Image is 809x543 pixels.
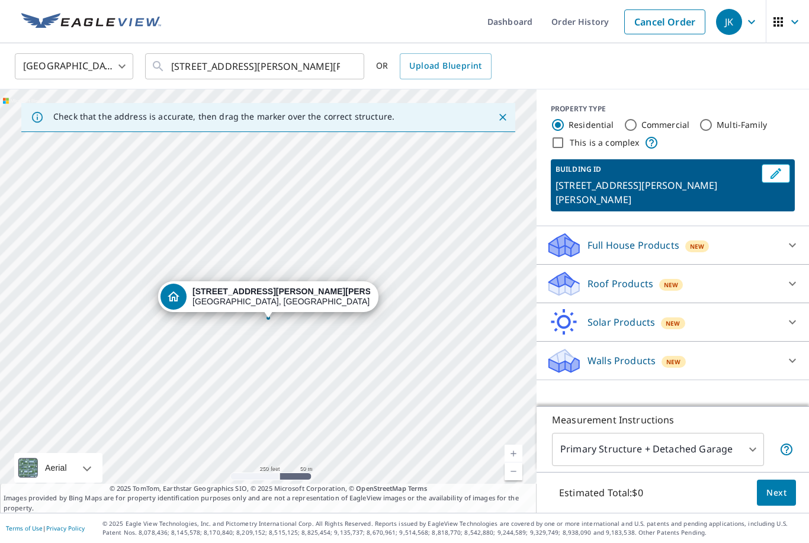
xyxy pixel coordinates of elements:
[690,242,704,251] span: New
[551,104,795,114] div: PROPERTY TYPE
[171,50,340,83] input: Search by address or latitude-longitude
[757,480,796,506] button: Next
[779,442,794,457] span: Your report will include the primary structure and a detached garage if one exists.
[569,119,614,131] label: Residential
[158,281,378,318] div: Dropped pin, building 1, Residential property, 9170 Rosemary Lena Way Alexandria, VA 22309
[505,462,522,480] a: Current Level 17, Zoom Out
[356,484,406,493] a: OpenStreetMap
[664,280,678,290] span: New
[716,9,742,35] div: JK
[400,53,491,79] a: Upload Blueprint
[546,269,800,298] div: Roof ProductsNew
[666,357,680,367] span: New
[717,119,767,131] label: Multi-Family
[192,287,415,296] strong: [STREET_ADDRESS][PERSON_NAME][PERSON_NAME]
[641,119,690,131] label: Commercial
[6,524,43,532] a: Terms of Use
[766,486,786,500] span: Next
[102,519,803,537] p: © 2025 Eagle View Technologies, Inc. and Pictometry International Corp. All Rights Reserved. Repo...
[550,480,653,506] p: Estimated Total: $0
[552,433,764,466] div: Primary Structure + Detached Garage
[110,484,428,494] span: © 2025 TomTom, Earthstar Geographics SIO, © 2025 Microsoft Corporation, ©
[15,50,133,83] div: [GEOGRAPHIC_DATA]
[546,346,800,375] div: Walls ProductsNew
[556,178,757,207] p: [STREET_ADDRESS][PERSON_NAME][PERSON_NAME]
[505,445,522,462] a: Current Level 17, Zoom In
[556,164,601,174] p: BUILDING ID
[552,413,794,427] p: Measurement Instructions
[546,231,800,259] div: Full House ProductsNew
[570,137,640,149] label: This is a complex
[408,484,428,493] a: Terms
[588,238,679,252] p: Full House Products
[666,319,680,328] span: New
[624,9,705,34] a: Cancel Order
[41,453,70,483] div: Aerial
[21,13,161,31] img: EV Logo
[192,287,370,307] div: [GEOGRAPHIC_DATA], [GEOGRAPHIC_DATA] 22309
[53,111,394,122] p: Check that the address is accurate, then drag the marker over the correct structure.
[588,354,656,368] p: Walls Products
[495,110,511,125] button: Close
[46,524,85,532] a: Privacy Policy
[14,453,102,483] div: Aerial
[6,525,85,532] p: |
[409,59,481,73] span: Upload Blueprint
[588,315,655,329] p: Solar Products
[762,164,790,183] button: Edit building 1
[588,277,653,291] p: Roof Products
[376,53,492,79] div: OR
[546,308,800,336] div: Solar ProductsNew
